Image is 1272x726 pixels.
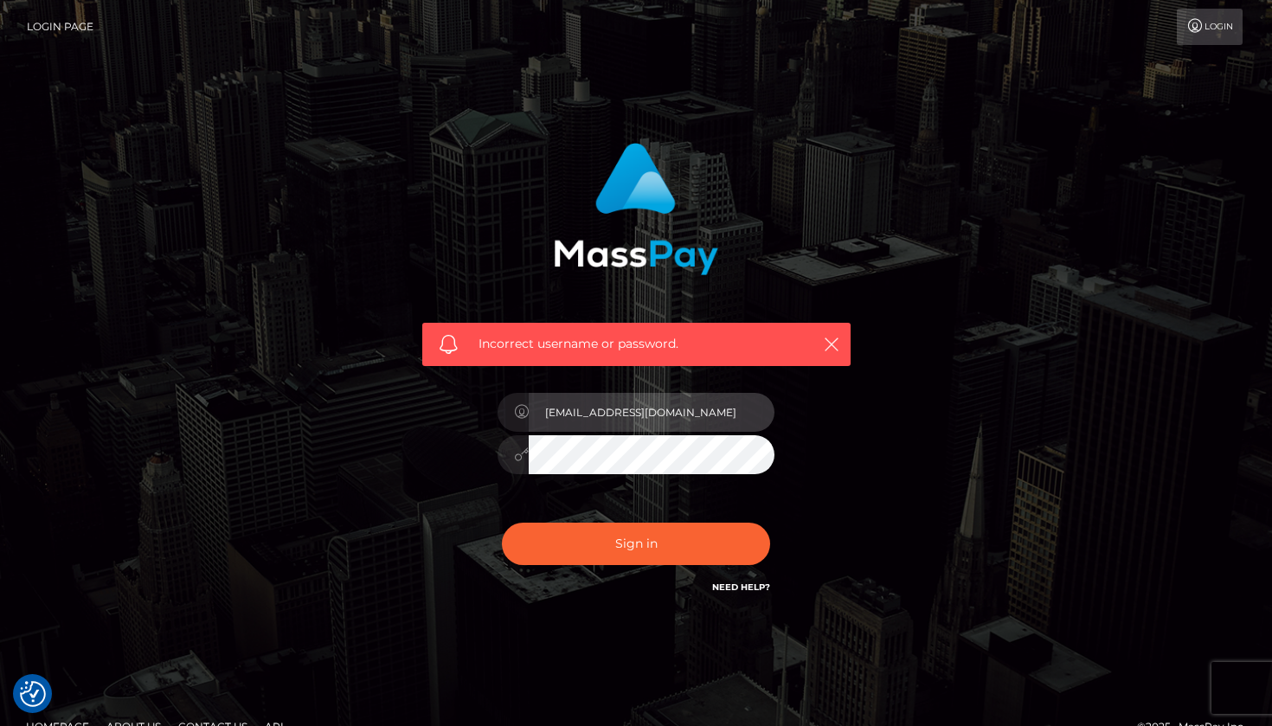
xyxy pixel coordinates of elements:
a: Login [1177,9,1243,45]
a: Need Help? [712,581,770,593]
a: Login Page [27,9,93,45]
span: Incorrect username or password. [479,335,794,353]
button: Consent Preferences [20,681,46,707]
button: Sign in [502,523,770,565]
input: Username... [529,393,774,432]
img: Revisit consent button [20,681,46,707]
img: MassPay Login [554,143,718,275]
